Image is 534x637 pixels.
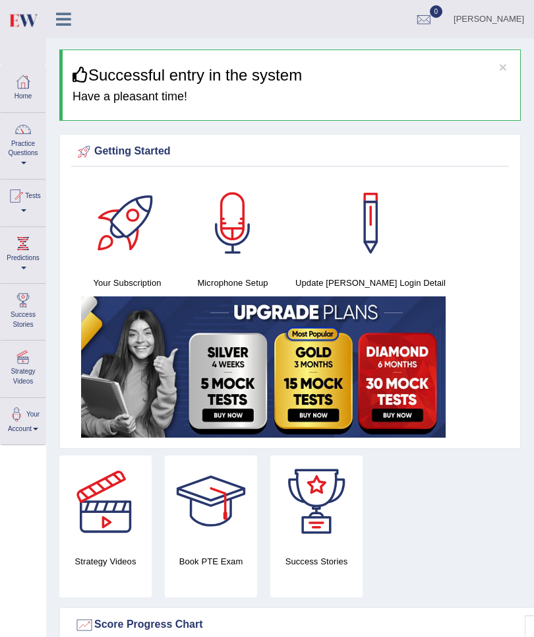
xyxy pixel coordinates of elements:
[59,554,152,568] h4: Strategy Videos
[81,296,446,438] img: small5.jpg
[187,276,279,290] h4: Microphone Setup
[165,554,257,568] h4: Book PTE Exam
[430,5,443,18] span: 0
[73,67,510,84] h3: Successful entry in the system
[81,276,173,290] h4: Your Subscription
[499,60,507,74] button: ×
[1,113,45,175] a: Practice Questions
[292,276,449,290] h4: Update [PERSON_NAME] Login Detail
[1,398,45,441] a: Your Account
[73,90,510,104] h4: Have a pleasant time!
[1,227,45,279] a: Predictions
[1,284,45,336] a: Success Stories
[1,180,45,222] a: Tests
[1,341,45,393] a: Strategy Videos
[270,554,363,568] h4: Success Stories
[1,65,45,108] a: Home
[74,142,506,162] div: Getting Started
